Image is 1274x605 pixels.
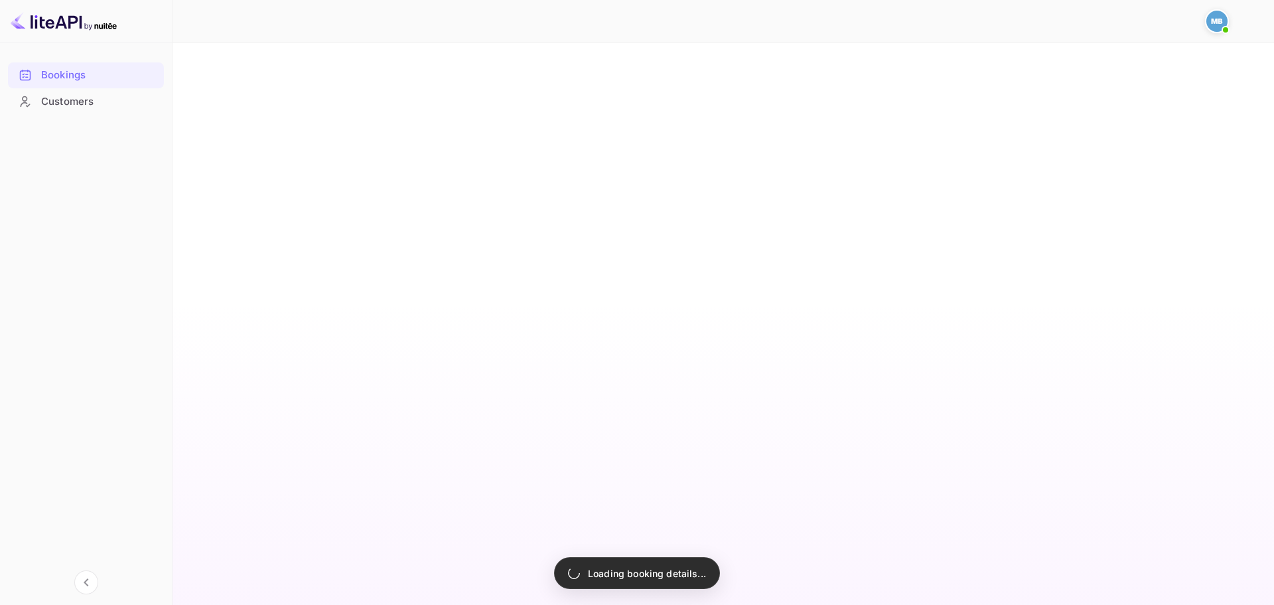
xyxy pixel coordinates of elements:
a: Bookings [8,62,164,87]
div: Bookings [41,68,157,83]
div: Customers [8,89,164,115]
img: LiteAPI logo [11,11,117,32]
button: Collapse navigation [74,570,98,594]
img: Mohcine Belkhir [1206,11,1228,32]
div: Bookings [8,62,164,88]
a: Customers [8,89,164,114]
p: Loading booking details... [588,566,706,580]
div: Customers [41,94,157,110]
